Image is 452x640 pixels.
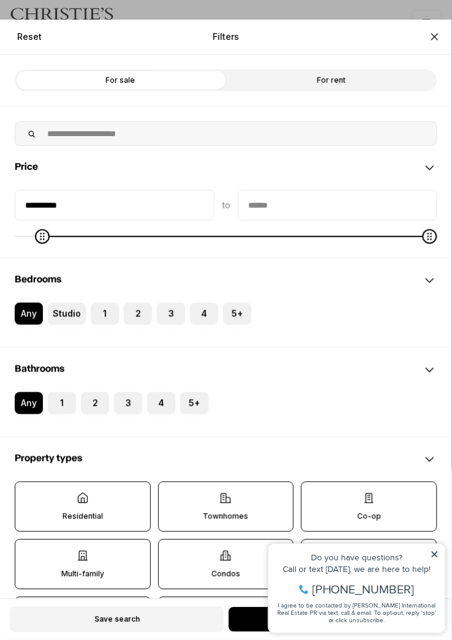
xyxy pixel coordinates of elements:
[180,392,209,414] label: 5+
[124,303,152,325] label: 2
[15,162,38,172] span: Price
[13,28,177,36] div: Do you have questions?
[15,392,43,414] label: Any
[63,512,103,522] p: Residential
[203,512,248,522] p: Townhomes
[423,229,437,244] span: Maximum
[35,229,50,244] span: Minimum
[423,25,447,49] button: Close
[94,615,140,625] span: Save search
[147,392,175,414] label: 4
[157,303,185,325] label: 3
[229,608,442,632] button: No properties
[358,512,381,522] p: Co-op
[13,39,177,48] div: Call or text [DATE], we are here to help!
[212,570,240,579] p: Condos
[213,32,239,42] p: Filters
[10,607,224,633] button: Save search
[190,303,218,325] label: 4
[222,200,231,210] span: to
[15,275,61,284] span: Bedrooms
[61,570,104,579] p: Multi-family
[15,191,214,220] input: priceMin
[15,364,64,374] span: Bathrooms
[15,75,175,99] span: I agree to be contacted by [PERSON_NAME] International Real Estate PR via text, call & email. To ...
[15,303,43,325] label: Any
[239,191,437,220] input: priceMax
[50,58,153,70] span: [PHONE_NUMBER]
[310,615,361,625] span: No properties
[15,69,226,91] label: For sale
[48,303,86,325] label: Studio
[81,392,109,414] label: 2
[17,32,42,42] span: Reset
[15,454,82,463] span: Property types
[226,69,438,91] label: For rent
[48,392,76,414] label: 1
[223,303,251,325] label: 5+
[91,303,119,325] label: 1
[10,25,49,49] button: Reset
[114,392,142,414] label: 3
[347,570,391,579] p: Commercial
